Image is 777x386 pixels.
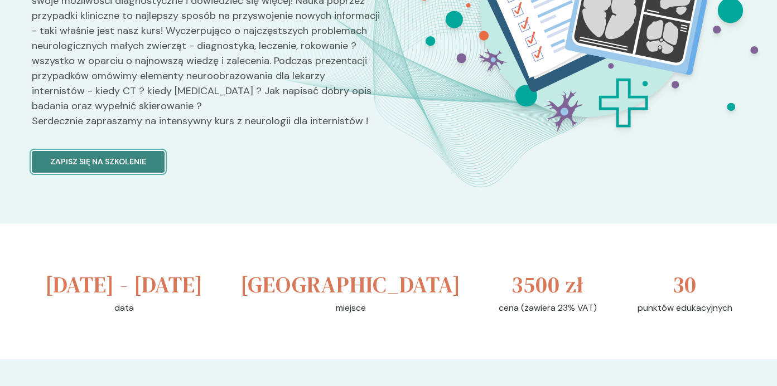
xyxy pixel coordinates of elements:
[45,268,203,301] h3: [DATE] - [DATE]
[499,301,597,315] p: cena (zawiera 23% VAT)
[638,301,732,315] p: punktów edukacyjnych
[114,301,134,315] p: data
[32,138,380,173] a: Zapisz się na szkolenie
[50,156,146,168] p: Zapisz się na szkolenie
[336,301,366,315] p: miejsce
[32,151,165,173] button: Zapisz się na szkolenie
[240,268,461,301] h3: [GEOGRAPHIC_DATA]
